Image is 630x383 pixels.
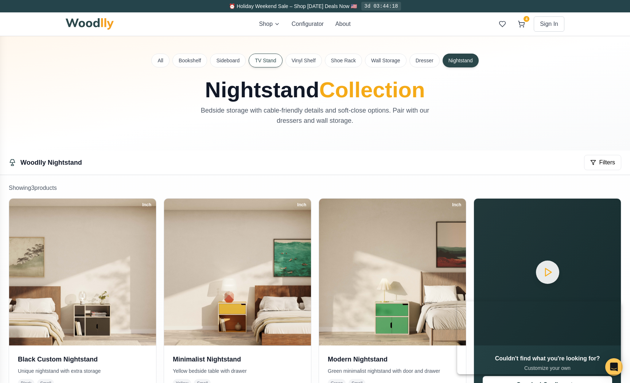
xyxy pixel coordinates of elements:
[599,158,615,167] span: Filters
[259,20,280,28] button: Shop
[172,54,207,67] button: Bookshelf
[249,54,282,67] button: TV Stand
[285,54,322,67] button: Vinyl Shelf
[164,199,311,345] img: Minimalist Nightstand
[9,184,621,192] p: Showing 3 product s
[335,20,351,28] button: About
[328,354,457,364] h3: Modern Nightstand
[319,199,466,345] img: Modern Nightstand
[328,367,457,375] p: Green minimalist nightstand with door and drawer
[9,199,156,345] img: Black Custom Nightstand
[524,16,529,22] span: 4
[292,20,324,28] button: Configurator
[18,367,147,375] p: Unique nightstand with extra storage
[66,18,114,30] img: Woodlly
[365,54,407,67] button: Wall Storage
[173,354,302,364] h3: Minimalist Nightstand
[229,3,357,9] span: ⏰ Holiday Weekend Sale – Shop [DATE] Deals Now 🇺🇸
[443,54,479,67] button: Nightstand
[361,2,401,11] div: 3d 03:44:18
[192,105,437,126] p: Bedside storage with cable-friendly details and soft-close options. Pair with our dressers and wa...
[409,54,440,67] button: Dresser
[319,78,425,102] span: Collection
[152,79,478,101] h1: Nightstand
[515,17,528,31] button: 4
[18,354,147,364] h3: Black Custom Nightstand
[294,201,310,209] div: Inch
[584,155,621,170] button: Filters
[210,54,246,67] button: Sideboard
[20,159,82,166] a: Woodlly Nightstand
[449,201,464,209] div: Inch
[173,367,302,375] p: Yellow bedside table with drawer
[139,201,155,209] div: Inch
[325,54,362,67] button: Shoe Rack
[534,16,564,32] button: Sign In
[151,54,170,67] button: All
